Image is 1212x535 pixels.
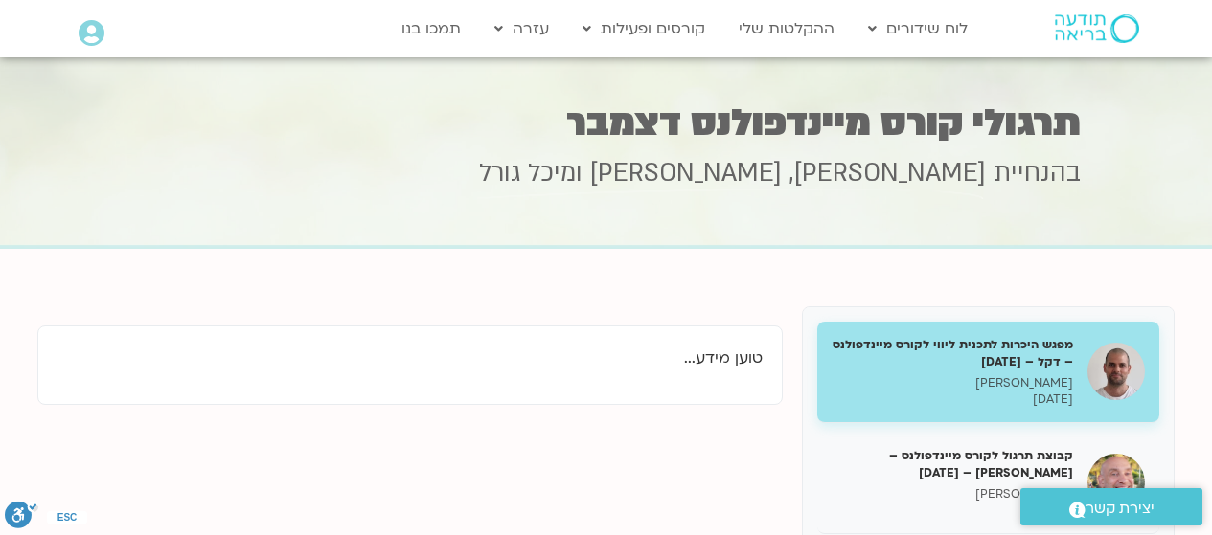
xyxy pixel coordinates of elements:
a: תמכו בנו [392,11,470,47]
p: [PERSON_NAME] [832,375,1073,391]
p: טוען מידע... [57,346,763,371]
img: קבוצת תרגול לקורס מיינדפולנס – רון אלון – 18/12/24 [1087,454,1145,511]
img: תודעה בריאה [1055,14,1139,43]
a: קורסים ופעילות [573,11,715,47]
a: לוח שידורים [858,11,977,47]
a: ההקלטות שלי [729,11,844,47]
span: בהנחיית [994,156,1081,190]
h5: מפגש היכרות לתכנית ליווי לקורס מיינדפולנס – דקל – [DATE] [832,336,1073,370]
img: מפגש היכרות לתכנית ליווי לקורס מיינדפולנס – דקל – 17/12/24 [1087,343,1145,400]
a: יצירת קשר [1020,488,1202,525]
h1: תרגולי קורס מיינדפולנס דצמבר [132,104,1081,142]
h5: קבוצת תרגול לקורס מיינדפולנס – [PERSON_NAME] – [DATE] [832,447,1073,481]
a: עזרה [485,11,559,47]
span: יצירת קשר [1086,496,1155,522]
p: [PERSON_NAME] [832,486,1073,502]
p: [DATE] [832,391,1073,408]
p: [DATE] [832,502,1073,519]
